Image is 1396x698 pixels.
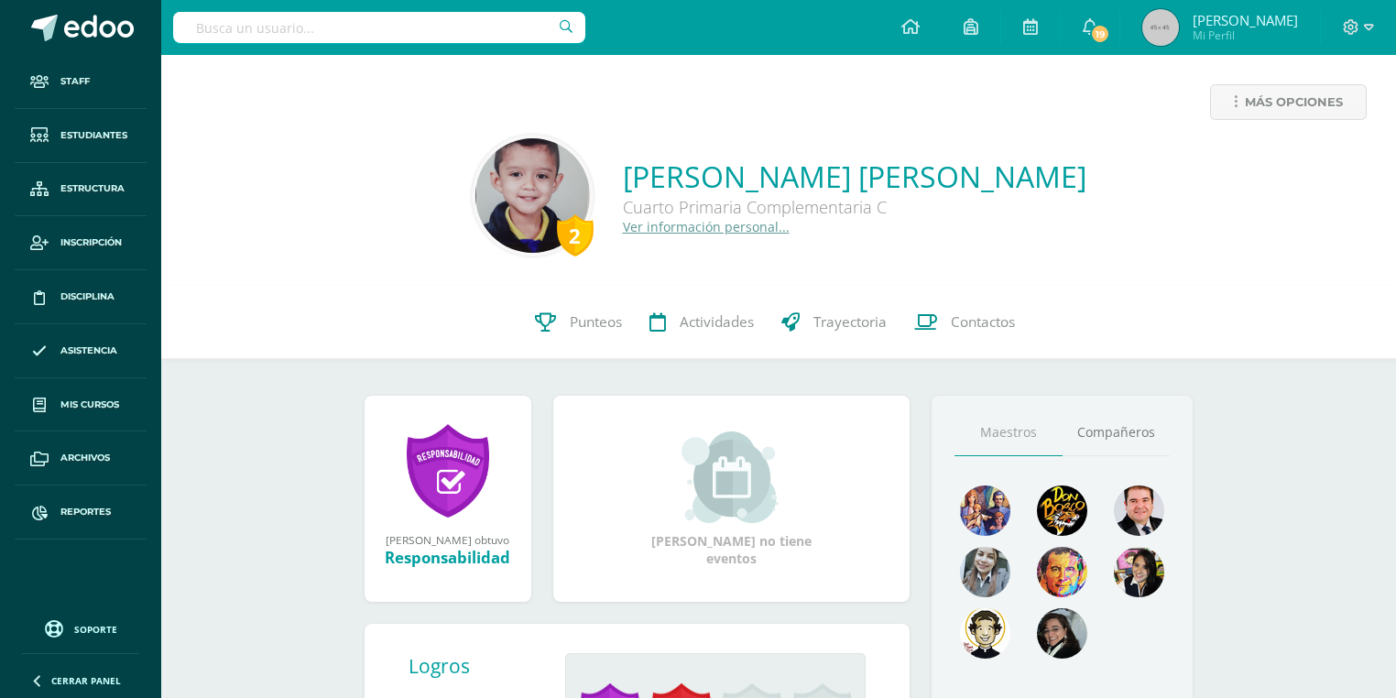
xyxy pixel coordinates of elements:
span: Reportes [60,505,111,519]
span: Cerrar panel [51,674,121,687]
a: Más opciones [1210,84,1367,120]
a: Reportes [15,485,147,540]
span: 19 [1090,24,1110,44]
img: 6dd7792c7e46e34e896b3f92f39c73ee.png [960,608,1010,659]
a: Staff [15,55,147,109]
div: Responsabilidad [383,547,513,568]
span: Más opciones [1245,85,1343,119]
img: 45bd7986b8947ad7e5894cbc9b781108.png [960,547,1010,597]
img: 781f8e51d1ebdc748a8c38d76cb9da00.png [475,138,590,253]
span: [PERSON_NAME] [1193,11,1298,29]
span: Inscripción [60,235,122,250]
img: ddcb7e3f3dd5693f9a3e043a79a89297.png [1114,547,1164,597]
a: Estructura [15,163,147,217]
span: Mis cursos [60,398,119,412]
a: Mis cursos [15,378,147,432]
img: 79570d67cb4e5015f1d97fde0ec62c05.png [1114,485,1164,536]
span: Estudiantes [60,128,127,143]
a: Compañeros [1063,409,1171,456]
img: event_small.png [682,431,781,523]
a: Punteos [521,286,636,359]
a: Actividades [636,286,768,359]
span: Mi Perfil [1193,27,1298,43]
a: Maestros [954,409,1063,456]
img: 45x45 [1142,9,1179,46]
a: Contactos [900,286,1029,359]
div: Logros [409,653,551,679]
a: Estudiantes [15,109,147,163]
span: Contactos [951,312,1015,332]
a: [PERSON_NAME] [PERSON_NAME] [623,157,1086,196]
span: Staff [60,74,90,89]
img: 6377130e5e35d8d0020f001f75faf696.png [1037,608,1087,659]
span: Archivos [60,451,110,465]
div: [PERSON_NAME] obtuvo [383,532,513,547]
a: Inscripción [15,216,147,270]
a: Archivos [15,431,147,485]
span: Actividades [680,312,754,332]
a: Asistencia [15,324,147,378]
span: Soporte [74,623,117,636]
div: [PERSON_NAME] no tiene eventos [639,431,823,567]
img: 88256b496371d55dc06d1c3f8a5004f4.png [960,485,1010,536]
a: Soporte [22,616,139,640]
input: Busca un usuario... [173,12,585,43]
img: 2f956a6dd2c7db1a1667ddb66e3307b6.png [1037,547,1087,597]
span: Disciplina [60,289,115,304]
img: 29fc2a48271e3f3676cb2cb292ff2552.png [1037,485,1087,536]
div: Cuarto Primaria Complementaria C [623,196,1086,218]
a: Ver información personal... [623,218,790,235]
span: Punteos [570,312,622,332]
span: Estructura [60,181,125,196]
span: Trayectoria [813,312,887,332]
span: Asistencia [60,344,117,358]
a: Disciplina [15,270,147,324]
div: 2 [557,214,594,256]
a: Trayectoria [768,286,900,359]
